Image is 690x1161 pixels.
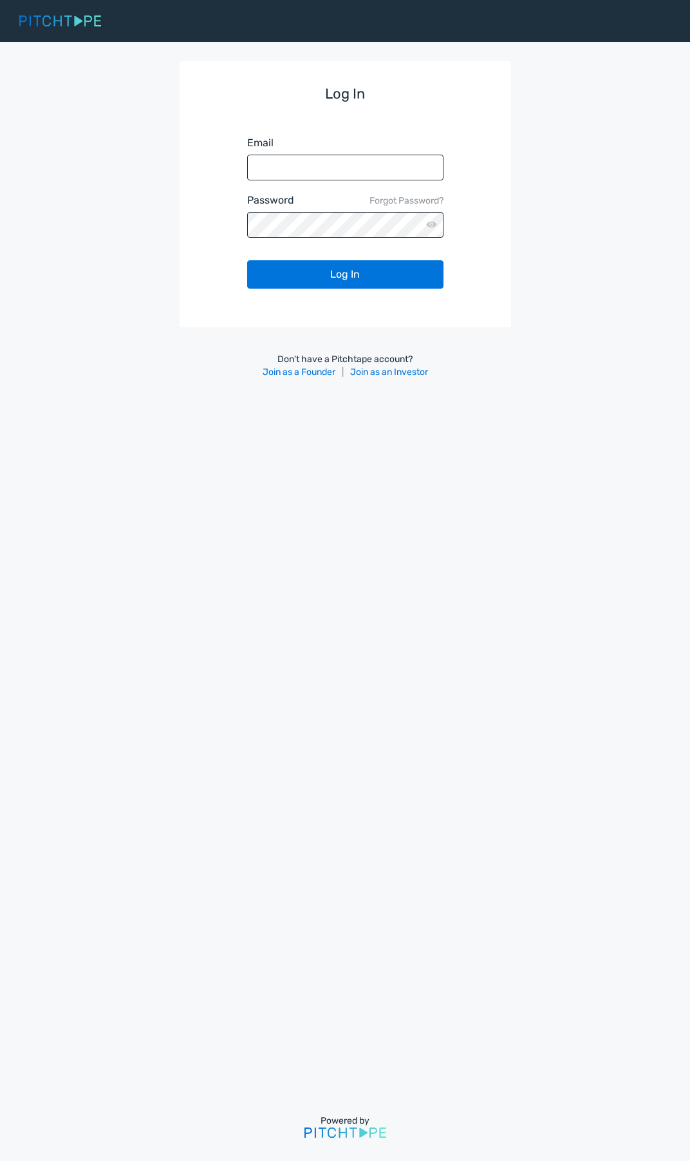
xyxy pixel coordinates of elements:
a: Forgot Password? [369,195,443,206]
img: Pitchtape [304,1127,386,1138]
h2: Log In [247,84,443,104]
button: Log In [247,260,443,289]
a: Join as an Investor [350,367,428,378]
img: Pitchtape [19,15,101,26]
a: Join as a Founder [263,367,335,378]
img: eye [426,221,437,228]
span: Email [247,137,274,149]
span: Password [247,194,294,206]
